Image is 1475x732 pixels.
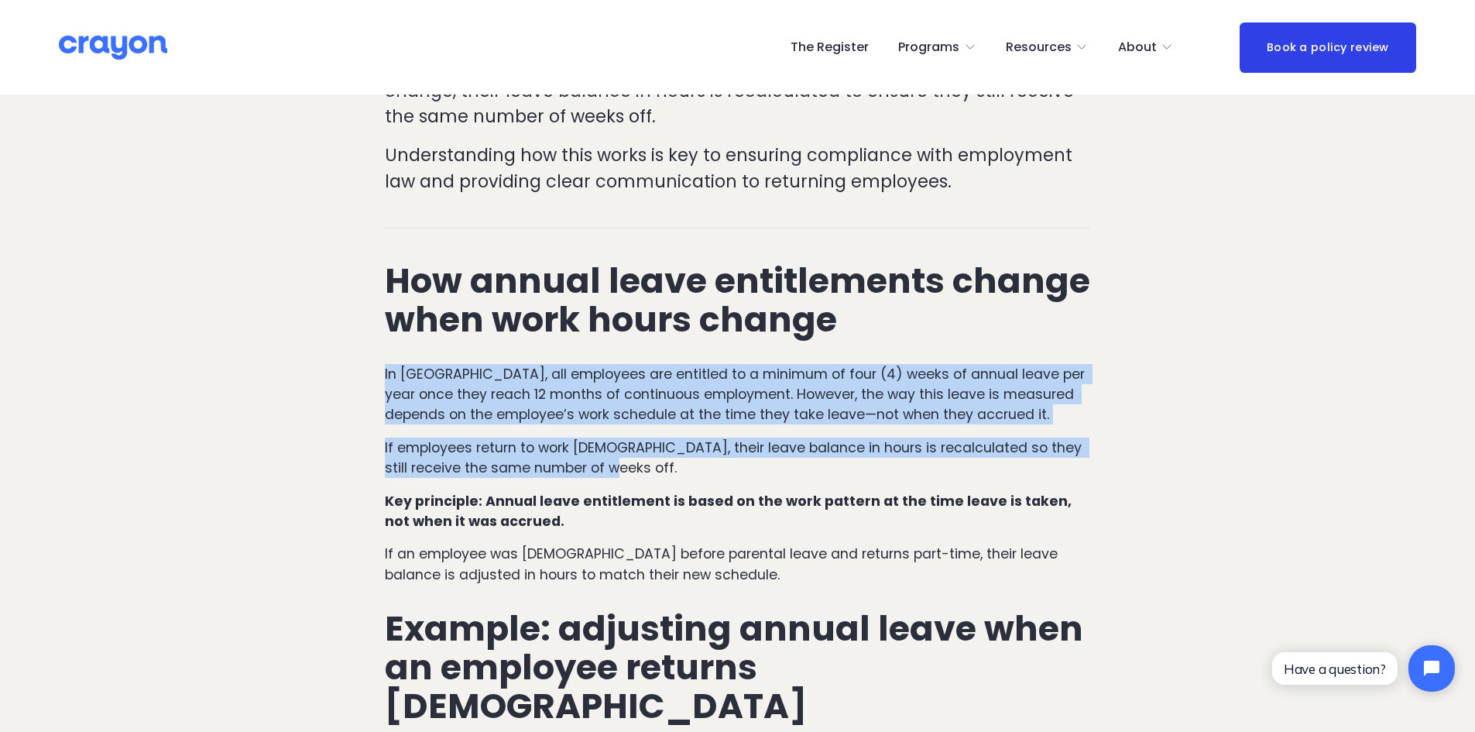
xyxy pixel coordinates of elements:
p: If an employee was [DEMOGRAPHIC_DATA] before parental leave and returns part-time, their leave ba... [385,544,1090,585]
span: About [1118,36,1157,59]
p: In [GEOGRAPHIC_DATA], all employees are entitled to a minimum of four (4) weeks of annual leave p... [385,364,1090,425]
a: folder dropdown [1118,35,1174,60]
p: Understanding how this works is key to ensuring compliance with employment law and providing clea... [385,143,1090,194]
strong: Example: adjusting annual leave when an employee returns [DEMOGRAPHIC_DATA] [385,604,1091,730]
a: folder dropdown [1006,35,1089,60]
a: The Register [791,35,869,60]
span: Programs [898,36,959,59]
iframe: Tidio Chat [1259,632,1468,705]
img: Crayon [59,34,167,61]
a: folder dropdown [898,35,976,60]
a: Book a policy review [1240,22,1416,73]
strong: How annual leave entitlements change when work hours change [385,256,1098,344]
span: Resources [1006,36,1072,59]
p: If employees return to work [DEMOGRAPHIC_DATA], their leave balance in hours is recalculated so t... [385,438,1090,479]
strong: Key principle: Annual leave entitlement is based on the work pattern at the time leave is taken, ... [385,492,1075,531]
